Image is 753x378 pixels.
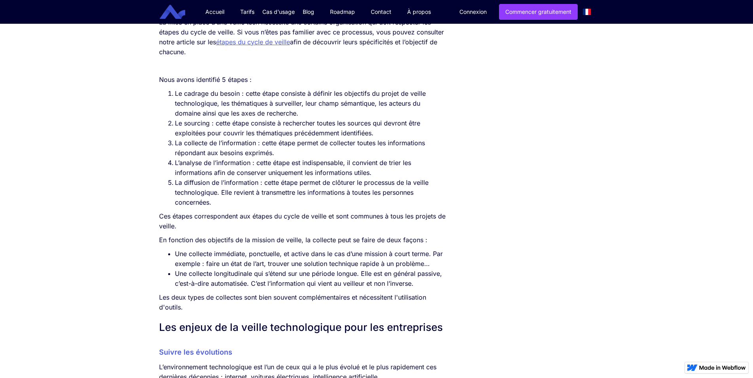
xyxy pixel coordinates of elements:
[175,89,447,118] li: Le cadrage du besoin : cette étape consiste à définir les objectifs du projet de veille technolog...
[159,293,447,312] p: Les deux types de collectes sont bien souvent complémentaires et nécessitent l'utilisation d'outils.
[159,346,447,358] h3: Suivre les évolutions
[175,118,447,138] li: Le sourcing : cette étape consiste à rechercher toutes les sources qui devront être exploitées po...
[175,269,447,289] li: Une collecte longitudinale qui s’étend sur une période longue. Elle est en général passive, c’est...
[699,365,746,370] img: Made in Webflow
[159,61,447,71] p: ‍
[159,75,447,85] p: Nous avons identifié 5 étapes :
[159,211,447,231] p: Ces étapes correspondent aux étapes du cycle de veille et sont communes à tous les projets de vei...
[262,8,295,16] div: Cas d'usage
[453,4,493,19] a: Connexion
[165,5,191,19] a: home
[216,38,290,46] a: étapes du cycle de veille
[175,158,447,178] li: L’analyse de l’information : cette étape est indispensable, il convient de trier les informations...
[159,320,447,334] h2: Les enjeux de la veille technologique pour les entreprises
[159,235,447,245] p: En fonction des objectifs de la mission de veille, la collecte peut se faire de deux façons :
[159,17,447,57] p: La mise en place d’une veille tech nécessite une certaine organisation qui doit respecter les éta...
[175,178,447,207] li: La diffusion de l’information : cette étape permet de clôturer le processus de la veille technolo...
[175,138,447,158] li: La collecte de l’information : cette étape permet de collecter toutes les informations répondant ...
[499,4,578,20] a: Commencer gratuitement
[175,249,447,269] li: Une collecte immédiate, ponctuelle, et active dans le cas d’une mission à court terme. Par exempl...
